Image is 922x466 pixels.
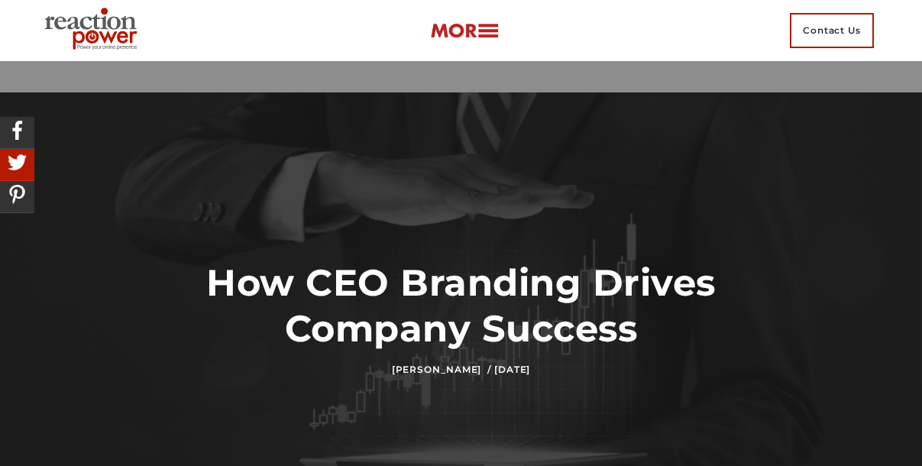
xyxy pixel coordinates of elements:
img: more-btn.png [430,22,499,40]
img: Share On Facebook [4,117,31,144]
img: Executive Branding | Personal Branding Agency [38,3,149,58]
img: Share On Twitter [4,149,31,176]
span: Contact Us [790,13,874,48]
img: Share On Pinterest [4,181,31,208]
a: [PERSON_NAME] / [392,364,491,375]
h1: How CEO Branding Drives Company Success [183,260,740,351]
time: [DATE] [494,364,530,375]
